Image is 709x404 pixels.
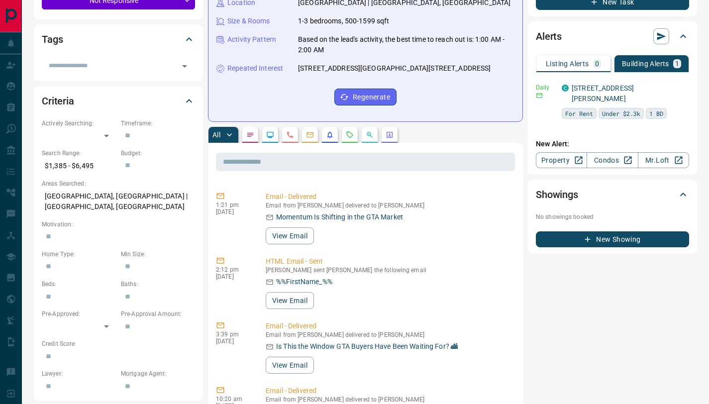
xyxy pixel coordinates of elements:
[42,89,195,113] div: Criteria
[546,60,589,67] p: Listing Alerts
[298,16,390,26] p: 1-3 bedrooms, 500-1599 sqft
[216,396,251,403] p: 10:20 am
[246,131,254,139] svg: Notes
[227,34,276,45] p: Activity Pattern
[622,60,669,67] p: Building Alerts
[276,341,458,352] p: Is This the Window GTA Buyers Have Been Waiting For? 🏙
[326,131,334,139] svg: Listing Alerts
[227,16,270,26] p: Size & Rooms
[212,131,220,138] p: All
[266,292,314,309] button: View Email
[602,108,640,118] span: Under $2.3k
[266,227,314,244] button: View Email
[42,93,74,109] h2: Criteria
[42,188,195,215] p: [GEOGRAPHIC_DATA], [GEOGRAPHIC_DATA] | [GEOGRAPHIC_DATA], [GEOGRAPHIC_DATA]
[42,280,116,289] p: Beds:
[536,183,689,206] div: Showings
[675,60,679,67] p: 1
[121,119,195,128] p: Timeframe:
[42,119,116,128] p: Actively Searching:
[42,220,195,229] p: Motivation:
[266,131,274,139] svg: Lead Browsing Activity
[42,250,116,259] p: Home Type:
[298,63,491,74] p: [STREET_ADDRESS][GEOGRAPHIC_DATA][STREET_ADDRESS]
[536,28,562,44] h2: Alerts
[266,192,511,202] p: Email - Delivered
[42,179,195,188] p: Areas Searched:
[562,85,569,92] div: condos.ca
[216,202,251,208] p: 1:21 pm
[42,369,116,378] p: Lawyer:
[216,266,251,273] p: 2:12 pm
[42,149,116,158] p: Search Range:
[595,60,599,67] p: 0
[638,152,689,168] a: Mr.Loft
[298,34,514,55] p: Based on the lead's activity, the best time to reach out is: 1:00 AM - 2:00 AM
[121,369,195,378] p: Mortgage Agent:
[266,256,511,267] p: HTML Email - Sent
[266,202,511,209] p: Email from [PERSON_NAME] delivered to [PERSON_NAME]
[178,59,192,73] button: Open
[121,280,195,289] p: Baths:
[536,187,578,202] h2: Showings
[536,24,689,48] div: Alerts
[266,396,511,403] p: Email from [PERSON_NAME] delivered to [PERSON_NAME]
[306,131,314,139] svg: Emails
[216,208,251,215] p: [DATE]
[227,63,283,74] p: Repeated Interest
[121,149,195,158] p: Budget:
[649,108,663,118] span: 1 BD
[366,131,374,139] svg: Opportunities
[572,84,634,102] a: [STREET_ADDRESS][PERSON_NAME]
[386,131,394,139] svg: Agent Actions
[286,131,294,139] svg: Calls
[266,357,314,374] button: View Email
[334,89,397,105] button: Regenerate
[536,139,689,149] p: New Alert:
[536,231,689,247] button: New Showing
[536,83,556,92] p: Daily
[216,331,251,338] p: 3:39 pm
[42,339,195,348] p: Credit Score:
[565,108,593,118] span: For Rent
[121,250,195,259] p: Min Size:
[536,152,587,168] a: Property
[276,212,403,222] p: Momentum Is Shifting in the GTA Market
[266,331,511,338] p: Email from [PERSON_NAME] delivered to [PERSON_NAME]
[266,267,511,274] p: [PERSON_NAME] sent [PERSON_NAME] the following email
[216,338,251,345] p: [DATE]
[121,309,195,318] p: Pre-Approval Amount:
[42,31,63,47] h2: Tags
[266,321,511,331] p: Email - Delivered
[587,152,638,168] a: Condos
[536,212,689,221] p: No showings booked
[276,277,332,287] p: %%FirstName_%%
[42,309,116,318] p: Pre-Approved:
[42,27,195,51] div: Tags
[42,158,116,174] p: $1,385 - $6,495
[266,386,511,396] p: Email - Delivered
[346,131,354,139] svg: Requests
[216,273,251,280] p: [DATE]
[536,92,543,99] svg: Email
